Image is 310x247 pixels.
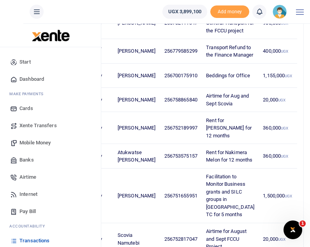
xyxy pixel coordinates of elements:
[206,44,253,58] span: Transport Refund to the Finance Manager
[118,149,155,163] span: Atukwatse [PERSON_NAME]
[6,71,95,88] a: Dashboard
[168,8,201,16] span: UGX 3,899,100
[6,134,95,151] a: Mobile Money
[210,8,249,14] a: Add money
[263,125,288,131] span: 360,000
[6,117,95,134] a: Xente Transfers
[164,48,197,54] span: 256779585299
[6,100,95,117] a: Cards
[19,156,34,164] span: Banks
[118,73,155,78] span: [PERSON_NAME]
[206,117,252,139] span: Rent for [PERSON_NAME] for 12 months
[13,92,44,96] span: ake Payments
[273,5,287,19] img: profile-user
[6,151,95,169] a: Banks
[31,32,70,38] a: logo-small logo-large logo-large
[263,73,292,78] span: 1,155,000
[285,74,292,78] small: UGX
[263,48,288,54] span: 400,000
[206,149,252,163] span: Rent for Nakimera Melon for 12 months
[281,126,288,130] small: UGX
[164,193,197,199] span: 256751655951
[164,97,197,103] span: 256758865840
[263,236,285,242] span: 20,000
[281,154,288,158] small: UGX
[273,5,290,19] a: profile-user
[162,5,207,19] a: UGX 3,899,100
[164,236,197,242] span: 256752817047
[6,88,95,100] li: M
[118,48,155,54] span: [PERSON_NAME]
[210,5,249,18] li: Toup your wallet
[210,5,249,18] span: Add money
[285,194,292,198] small: UGX
[6,203,95,220] a: Pay Bill
[19,105,33,112] span: Cards
[118,232,139,246] span: Scovia Namutebi
[159,5,210,19] li: Wallet ballance
[206,12,254,34] span: Transport refund for General Transport for the FCCU project
[19,75,44,83] span: Dashboard
[19,139,51,147] span: Mobile Money
[263,153,288,159] span: 360,000
[278,237,285,242] small: UGX
[118,97,155,103] span: [PERSON_NAME]
[6,53,95,71] a: Start
[284,220,302,239] iframe: Intercom live chat
[164,153,197,159] span: 256753575157
[19,190,37,198] span: Internet
[19,237,49,245] span: Transactions
[263,97,285,103] span: 20,000
[6,186,95,203] a: Internet
[164,73,197,78] span: 256700175910
[15,224,45,228] span: countability
[281,49,288,53] small: UGX
[206,93,249,107] span: Airtime for Aug and Sept Scovia
[206,73,250,78] span: Beddings for Office
[164,125,197,131] span: 256752189997
[278,98,285,102] small: UGX
[19,173,36,181] span: Airtime
[19,58,31,66] span: Start
[32,30,70,41] img: logo-large
[19,122,57,130] span: Xente Transfers
[19,208,36,215] span: Pay Bill
[6,169,95,186] a: Airtime
[263,193,292,199] span: 1,500,000
[6,220,95,232] li: Ac
[118,125,155,131] span: [PERSON_NAME]
[299,220,306,227] span: 1
[118,193,155,199] span: [PERSON_NAME]
[206,174,254,218] span: Facilitation to Monitor Business grants and SILC groups in [GEOGRAPHIC_DATA] TC for 5 months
